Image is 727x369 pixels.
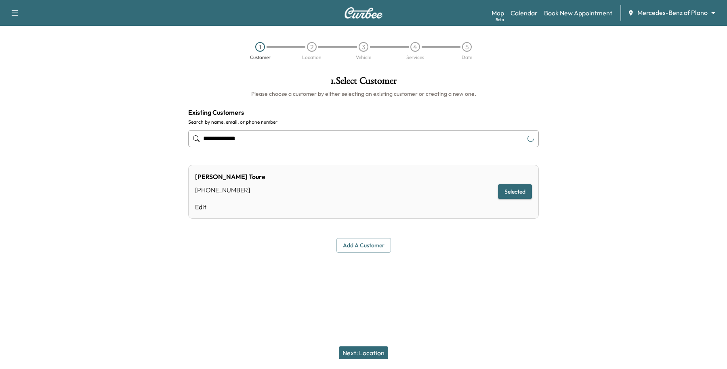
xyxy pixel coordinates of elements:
h6: Please choose a customer by either selecting an existing customer or creating a new one. [188,90,539,98]
div: Services [406,55,424,60]
button: Next: Location [339,346,388,359]
div: 2 [307,42,317,52]
a: MapBeta [492,8,504,18]
div: Customer [250,55,271,60]
div: Vehicle [356,55,371,60]
a: Book New Appointment [544,8,612,18]
img: Curbee Logo [344,7,383,19]
div: [PERSON_NAME] Toure [195,172,265,181]
label: Search by name, email, or phone number [188,119,539,125]
div: [PHONE_NUMBER] [195,185,265,195]
div: Beta [496,17,504,23]
div: 1 [255,42,265,52]
button: Selected [498,184,532,199]
div: Date [462,55,472,60]
div: 4 [410,42,420,52]
div: 3 [359,42,368,52]
span: Mercedes-Benz of Plano [637,8,708,17]
a: Calendar [511,8,538,18]
h4: Existing Customers [188,108,539,117]
div: Location [302,55,321,60]
a: Edit [195,202,265,212]
h1: 1 . Select Customer [188,76,539,90]
div: 5 [462,42,472,52]
button: Add a customer [336,238,391,253]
